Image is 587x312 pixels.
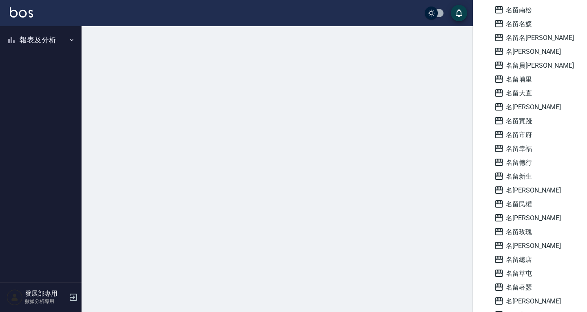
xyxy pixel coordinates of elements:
[494,19,574,29] span: 名留名媛
[494,171,574,181] span: 名留新生
[494,213,574,223] span: 名[PERSON_NAME]
[494,241,574,250] span: 名[PERSON_NAME]
[494,144,574,153] span: 名留幸福
[494,88,574,98] span: 名留大直
[494,33,574,42] span: 名留名[PERSON_NAME]
[494,282,574,292] span: 名留著瑟
[494,157,574,167] span: 名留德行
[494,60,574,70] span: 名留員[PERSON_NAME]
[494,199,574,209] span: 名留民權
[494,46,574,56] span: 名[PERSON_NAME]
[494,102,574,112] span: 名[PERSON_NAME]
[494,296,574,306] span: 名[PERSON_NAME]
[494,5,574,15] span: 名留南松
[494,268,574,278] span: 名留草屯
[494,254,574,264] span: 名留總店
[494,116,574,126] span: 名留實踐
[494,130,574,139] span: 名留市府
[494,185,574,195] span: 名[PERSON_NAME]
[494,74,574,84] span: 名留埔里
[494,227,574,237] span: 名留玫瑰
